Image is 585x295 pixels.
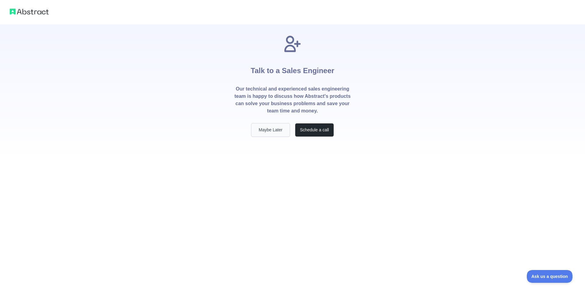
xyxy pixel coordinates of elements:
[295,123,334,137] button: Schedule a call
[527,270,573,283] iframe: Toggle Customer Support
[251,123,290,137] button: Maybe Later
[251,54,334,85] h1: Talk to a Sales Engineer
[10,7,49,16] img: Abstract logo
[234,85,351,115] p: Our technical and experienced sales engineering team is happy to discuss how Abstract's products ...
